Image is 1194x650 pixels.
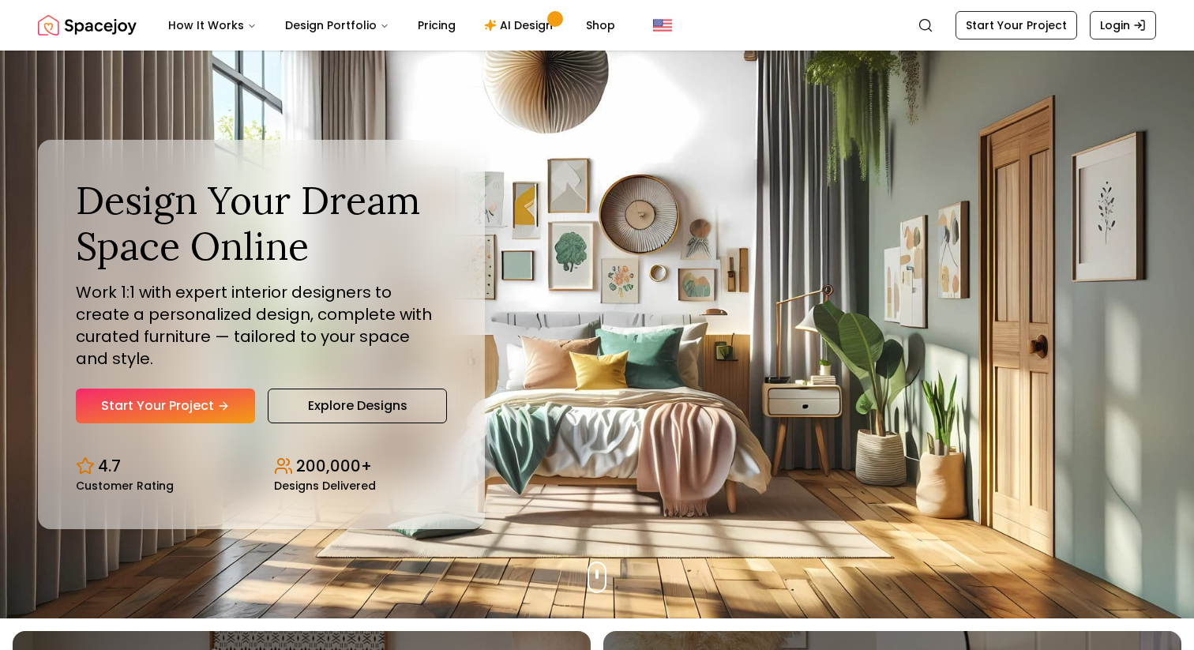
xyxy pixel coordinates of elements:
a: Pricing [405,9,468,41]
a: Login [1090,11,1156,39]
small: Designs Delivered [274,480,376,491]
a: AI Design [471,9,570,41]
small: Customer Rating [76,480,174,491]
nav: Main [156,9,628,41]
button: How It Works [156,9,269,41]
a: Shop [573,9,628,41]
a: Start Your Project [76,389,255,423]
div: Design stats [76,442,447,491]
img: United States [653,16,672,35]
a: Start Your Project [956,11,1077,39]
p: Work 1:1 with expert interior designers to create a personalized design, complete with curated fu... [76,281,447,370]
button: Design Portfolio [272,9,402,41]
img: Spacejoy Logo [38,9,137,41]
p: 200,000+ [296,455,372,477]
p: 4.7 [98,455,121,477]
a: Spacejoy [38,9,137,41]
h1: Design Your Dream Space Online [76,178,447,269]
a: Explore Designs [268,389,447,423]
